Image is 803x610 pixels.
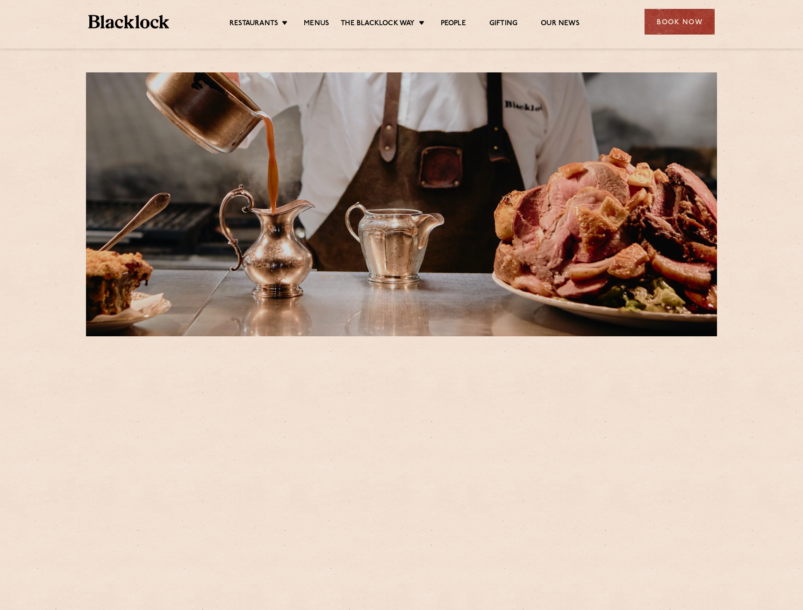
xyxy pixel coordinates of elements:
[88,15,169,28] img: BL_Textured_Logo-footer-cropped.svg
[229,19,278,29] a: Restaurants
[304,19,329,29] a: Menus
[489,19,517,29] a: Gifting
[341,19,415,29] a: The Blacklock Way
[645,9,715,35] div: Book Now
[541,19,580,29] a: Our News
[441,19,466,29] a: People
